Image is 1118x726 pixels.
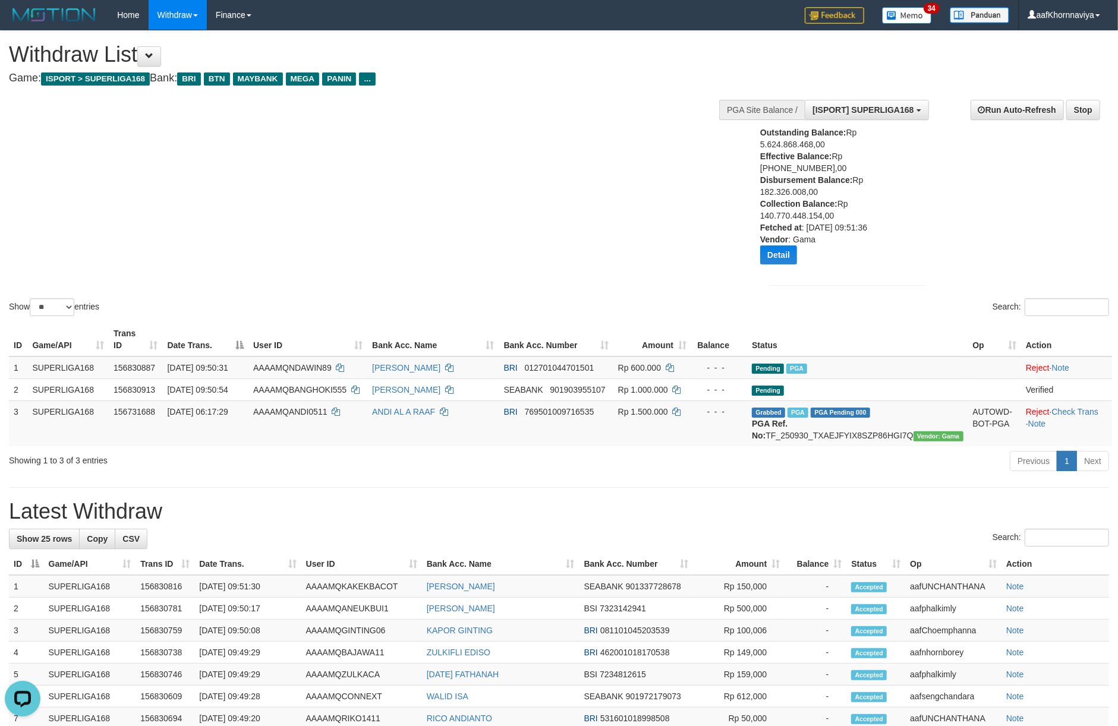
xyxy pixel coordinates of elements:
[27,323,109,356] th: Game/API: activate to sort column ascending
[167,407,228,416] span: [DATE] 06:17:29
[136,598,194,620] td: 156830781
[194,620,301,642] td: [DATE] 09:50:08
[584,648,598,657] span: BRI
[136,620,194,642] td: 156830759
[851,670,887,680] span: Accepted
[136,575,194,598] td: 156830816
[747,323,968,356] th: Status
[9,298,99,316] label: Show entries
[1025,529,1109,547] input: Search:
[600,714,670,723] span: Copy 531601018998508 to clipboard
[693,575,785,598] td: Rp 150,000
[1006,648,1024,657] a: Note
[600,670,646,679] span: Copy 7234812615 to clipboard
[760,127,906,273] div: Rp 5.624.868.468,00 Rp [PHONE_NUMBER],00 Rp 182.326.008,00 Rp 140.770.448.154,00 : [DATE] 09:51:3...
[427,670,499,679] a: [DATE] FATHANAH
[950,7,1009,23] img: panduan.png
[1006,582,1024,591] a: Note
[993,529,1109,547] label: Search:
[372,363,440,373] a: [PERSON_NAME]
[1006,714,1024,723] a: Note
[785,686,846,708] td: -
[109,323,162,356] th: Trans ID: activate to sort column ascending
[693,642,785,664] td: Rp 149,000
[693,553,785,575] th: Amount: activate to sort column ascending
[115,529,147,549] a: CSV
[1026,407,1050,416] a: Reject
[618,363,661,373] span: Rp 600.000
[752,419,788,440] b: PGA Ref. No:
[301,553,422,575] th: User ID: activate to sort column ascending
[1052,407,1099,416] a: Check Trans
[760,151,832,161] b: Effective Balance:
[499,323,613,356] th: Bank Acc. Number: activate to sort column ascending
[905,642,1002,664] td: aafnhornborey
[993,298,1109,316] label: Search:
[600,626,670,635] span: Copy 081101045203539 to clipboard
[9,356,27,379] td: 1
[584,582,623,591] span: SEABANK
[286,72,320,86] span: MEGA
[44,686,136,708] td: SUPERLIGA168
[79,529,115,549] a: Copy
[504,385,543,394] span: SEABANK
[194,686,301,708] td: [DATE] 09:49:28
[301,664,422,686] td: AAAAMQZULKACA
[600,604,646,613] span: Copy 7323142941 to clipboard
[905,686,1002,708] td: aafsengchandara
[9,664,44,686] td: 5
[427,582,495,591] a: [PERSON_NAME]
[693,620,785,642] td: Rp 100,006
[805,100,928,120] button: [ISPORT] SUPERLIGA168
[9,500,1109,523] h1: Latest Withdraw
[1006,692,1024,701] a: Note
[693,598,785,620] td: Rp 500,000
[905,575,1002,598] td: aafUNCHANTHANA
[322,72,356,86] span: PANIN
[584,670,598,679] span: BSI
[422,553,580,575] th: Bank Acc. Name: activate to sort column ascending
[618,407,668,416] span: Rp 1.500.000
[760,175,853,185] b: Disbursement Balance:
[905,664,1002,686] td: aafphalkimly
[1006,626,1024,635] a: Note
[584,714,598,723] span: BRI
[44,620,136,642] td: SUPERLIGA168
[1076,451,1109,471] a: Next
[9,323,27,356] th: ID
[167,385,228,394] span: [DATE] 09:50:54
[9,450,457,466] div: Showing 1 to 3 of 3 entries
[760,128,846,137] b: Outstanding Balance:
[914,431,963,441] span: Vendor URL: https://trx31.1velocity.biz
[504,363,518,373] span: BRI
[851,582,887,592] span: Accepted
[9,400,27,446] td: 3
[87,534,108,544] span: Copy
[1028,419,1046,428] a: Note
[584,626,598,635] span: BRI
[167,363,228,373] span: [DATE] 09:50:31
[194,642,301,664] td: [DATE] 09:49:29
[359,72,375,86] span: ...
[253,363,332,373] span: AAAAMQNDAWIN89
[44,575,136,598] td: SUPERLIGA168
[136,642,194,664] td: 156830738
[301,575,422,598] td: AAAAMQKAKEKBACOT
[1066,100,1100,120] a: Stop
[9,6,99,24] img: MOTION_logo.png
[114,363,155,373] span: 156830887
[812,105,914,115] span: [ISPORT] SUPERLIGA168
[194,575,301,598] td: [DATE] 09:51:30
[785,575,846,598] td: -
[584,692,623,701] span: SEABANK
[1002,553,1109,575] th: Action
[785,642,846,664] td: -
[584,604,598,613] span: BSI
[785,664,846,686] td: -
[372,407,435,416] a: ANDI AL A RAAF
[194,664,301,686] td: [DATE] 09:49:29
[1025,298,1109,316] input: Search:
[27,356,109,379] td: SUPERLIGA168
[1026,363,1050,373] a: Reject
[9,598,44,620] td: 2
